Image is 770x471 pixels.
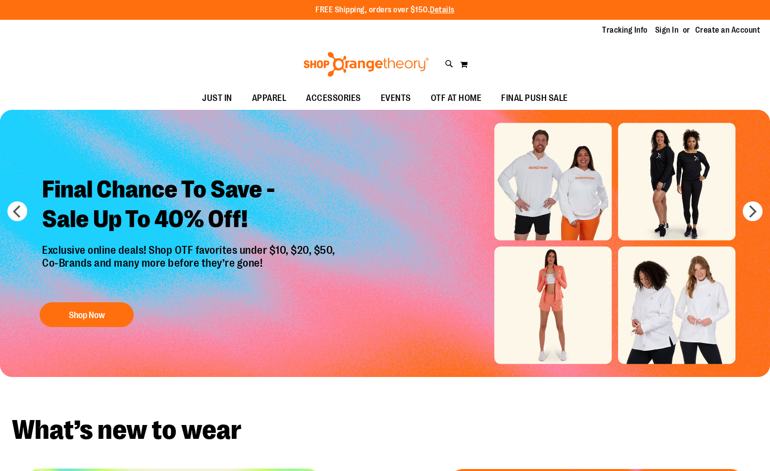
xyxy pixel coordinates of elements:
[296,87,371,110] a: ACCESSORIES
[655,25,679,36] a: Sign In
[302,52,430,77] img: Shop Orangetheory
[306,87,361,109] span: ACCESSORIES
[12,417,758,444] h2: What’s new to wear
[35,244,345,292] p: Exclusive online deals! Shop OTF favorites under $10, $20, $50, Co-Brands and many more before th...
[35,167,345,244] h2: Final Chance To Save - Sale Up To 40% Off!
[381,87,411,109] span: EVENTS
[431,87,482,109] span: OTF AT HOME
[602,25,648,36] a: Tracking Info
[501,87,568,109] span: FINAL PUSH SALE
[695,25,761,36] a: Create an Account
[491,87,578,110] a: FINAL PUSH SALE
[315,4,455,16] p: FREE Shipping, orders over $150.
[192,87,242,110] a: JUST IN
[7,201,27,221] button: prev
[430,5,455,14] a: Details
[202,87,232,109] span: JUST IN
[40,302,134,327] button: Shop Now
[242,87,297,110] a: APPAREL
[252,87,287,109] span: APPAREL
[35,167,345,332] a: Final Chance To Save -Sale Up To 40% Off! Exclusive online deals! Shop OTF favorites under $10, $...
[371,87,421,110] a: EVENTS
[743,201,763,221] button: next
[421,87,492,110] a: OTF AT HOME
